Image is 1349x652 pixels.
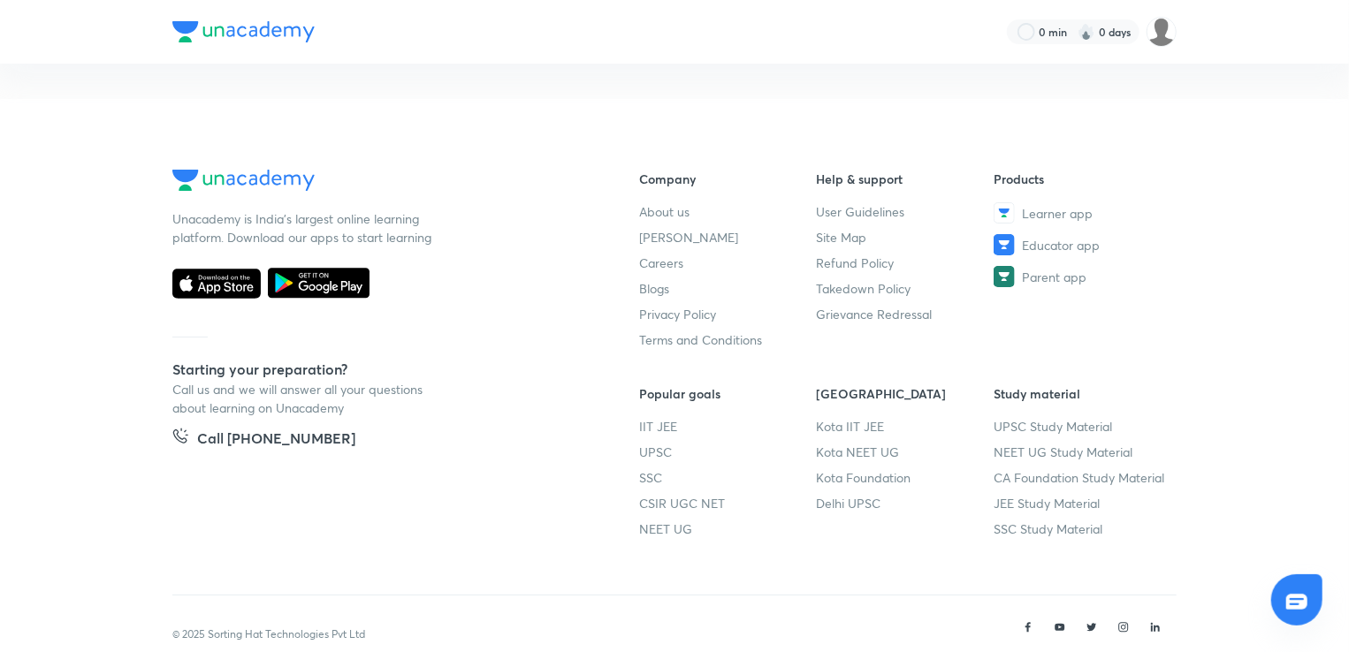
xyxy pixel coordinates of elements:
a: Company Logo [172,170,583,195]
img: NamrataDHiremath [1147,17,1177,47]
a: SSC Study Material [994,519,1171,538]
a: UPSC [639,443,817,461]
a: SSC [639,468,817,487]
a: Grievance Redressal [817,305,995,323]
a: Takedown Policy [817,279,995,298]
img: Learner app [994,202,1015,224]
img: Educator app [994,234,1015,255]
a: Site Map [817,228,995,246]
a: Kota IIT JEE [817,417,995,436]
p: Unacademy is India’s largest online learning platform. Download our apps to start learning [172,209,438,246]
span: Learner app [1022,204,1093,223]
a: Learner app [994,202,1171,224]
a: Call [PHONE_NUMBER] [172,428,355,452]
h5: Call [PHONE_NUMBER] [197,428,355,452]
p: Call us and we will answer all your questions about learning on Unacademy [172,380,438,417]
a: Careers [639,254,817,272]
a: Terms and Conditions [639,330,817,349]
a: NEET UG Study Material [994,443,1171,461]
h6: Company [639,170,817,188]
a: NEET UG [639,519,817,538]
img: Company Logo [172,170,315,191]
a: Kota NEET UG [817,443,995,461]
a: UPSC Study Material [994,417,1171,436]
span: Careers [639,254,683,272]
h6: Popular goals [639,384,817,403]
img: Parent app [994,266,1015,287]
img: Company Logo [172,21,315,42]
h5: Starting your preparation? [172,359,583,380]
a: [PERSON_NAME] [639,228,817,246]
a: CSIR UGC NET [639,494,817,512]
p: © 2025 Sorting Hat Technologies Pvt Ltd [172,626,365,642]
a: JEE Study Material [994,494,1171,512]
a: Delhi UPSC [817,494,995,512]
a: Blogs [639,279,817,298]
h6: Products [994,170,1171,188]
span: Parent app [1022,268,1086,286]
a: Parent app [994,266,1171,287]
h6: Study material [994,384,1171,403]
a: About us [639,202,817,221]
a: Privacy Policy [639,305,817,323]
h6: Help & support [817,170,995,188]
img: streak [1078,23,1095,41]
a: Refund Policy [817,254,995,272]
a: IIT JEE [639,417,817,436]
span: Educator app [1022,236,1100,254]
a: CA Foundation Study Material [994,468,1171,487]
a: Kota Foundation [817,468,995,487]
a: User Guidelines [817,202,995,221]
h6: [GEOGRAPHIC_DATA] [817,384,995,403]
a: Educator app [994,234,1171,255]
